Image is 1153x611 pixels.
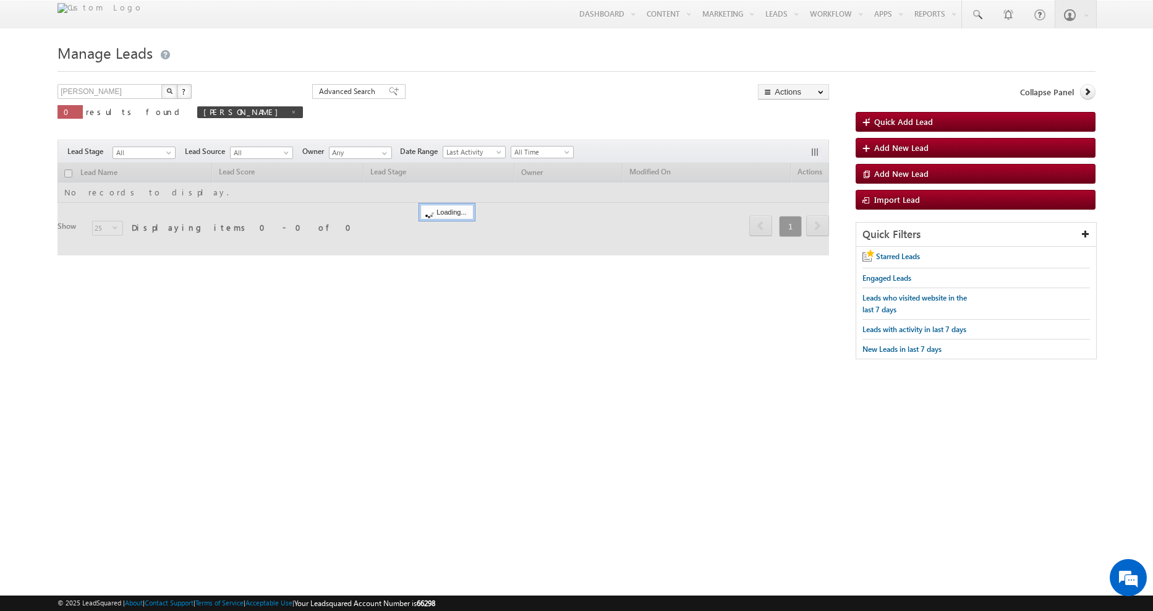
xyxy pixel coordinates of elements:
a: Contact Support [145,599,194,607]
button: ? [177,84,192,99]
div: Quick Filters [856,223,1096,247]
span: Advanced Search [319,86,379,97]
span: New Leads in last 7 days [862,344,942,354]
span: Manage Leads [57,43,153,62]
a: All [230,147,293,159]
span: Engaged Leads [862,273,911,283]
span: Last Activity [443,147,502,158]
span: All [113,147,172,158]
span: © 2025 LeadSquared | | | | | [57,597,435,609]
span: Leads who visited website in the last 7 days [862,293,967,314]
a: All [113,147,176,159]
span: ? [182,86,187,96]
a: Last Activity [443,146,506,158]
span: Your Leadsquared Account Number is [294,599,435,608]
a: Acceptable Use [245,599,292,607]
span: All [231,147,289,158]
a: All Time [511,146,574,158]
span: All Time [511,147,570,158]
span: Leads with activity in last 7 days [862,325,966,334]
span: Date Range [400,146,443,157]
img: Custom Logo [57,3,143,13]
span: Collapse Panel [1020,87,1074,98]
span: 0 [64,106,77,117]
span: Lead Source [185,146,230,157]
button: Actions [758,84,829,100]
input: Type to Search [329,147,392,159]
a: About [125,599,143,607]
a: Terms of Service [195,599,244,607]
span: Quick Add Lead [874,116,933,127]
span: Lead Stage [67,146,113,157]
img: Search [166,88,172,94]
span: Add New Lead [874,168,929,179]
span: results found [86,106,184,117]
span: [PERSON_NAME] [203,106,284,117]
div: Loading... [420,205,473,220]
span: Starred Leads [876,252,920,261]
span: 66298 [417,599,435,608]
span: Owner [302,146,329,157]
span: Add New Lead [874,142,929,153]
span: Import Lead [874,194,920,205]
a: Show All Items [375,147,391,160]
